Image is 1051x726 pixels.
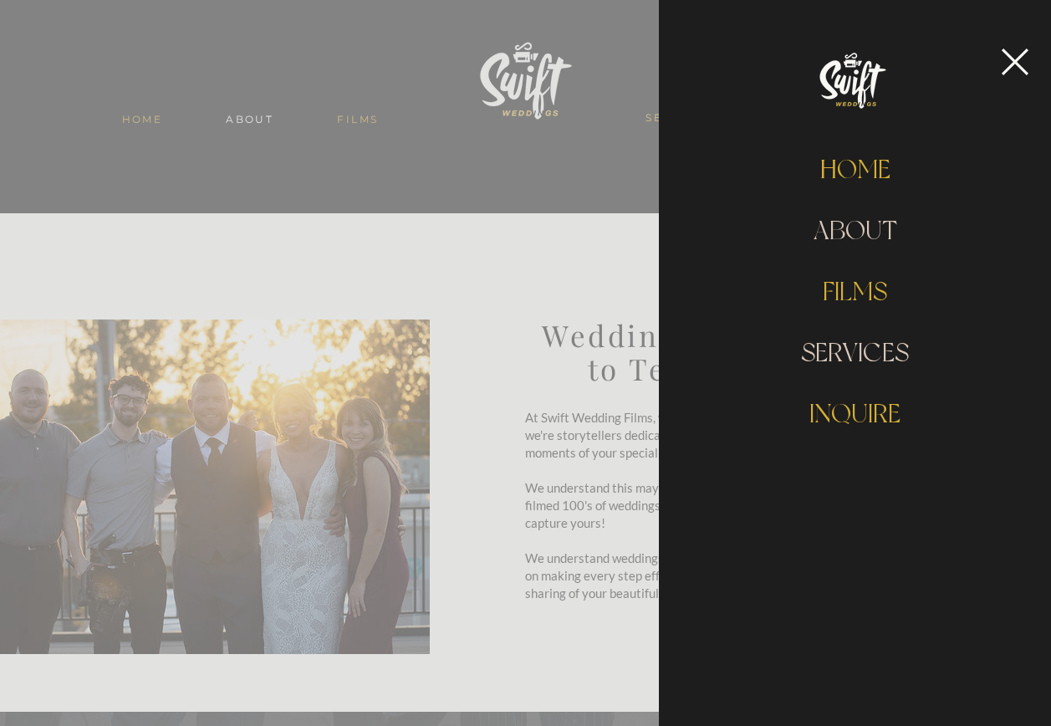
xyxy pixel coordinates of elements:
[723,383,987,444] a: INQUIRE
[807,42,899,120] img: gold text Swift Logo0.png
[723,139,987,200] a: HOME
[723,200,987,261] a: ABOUT
[723,139,987,444] nav: Site
[723,261,987,322] a: FILMS
[723,322,987,383] a: SERVICES
[1001,49,1029,75] div: Back to site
